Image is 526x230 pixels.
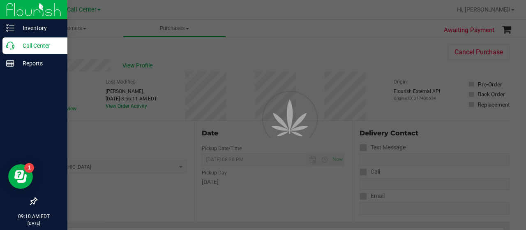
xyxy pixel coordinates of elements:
iframe: Resource center unread badge [24,163,34,173]
p: Inventory [14,23,64,33]
iframe: Resource center [8,164,33,189]
p: 09:10 AM EDT [4,213,64,220]
p: [DATE] [4,220,64,226]
p: Call Center [14,41,64,51]
inline-svg: Call Center [6,42,14,50]
p: Reports [14,58,64,68]
inline-svg: Reports [6,59,14,67]
inline-svg: Inventory [6,24,14,32]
